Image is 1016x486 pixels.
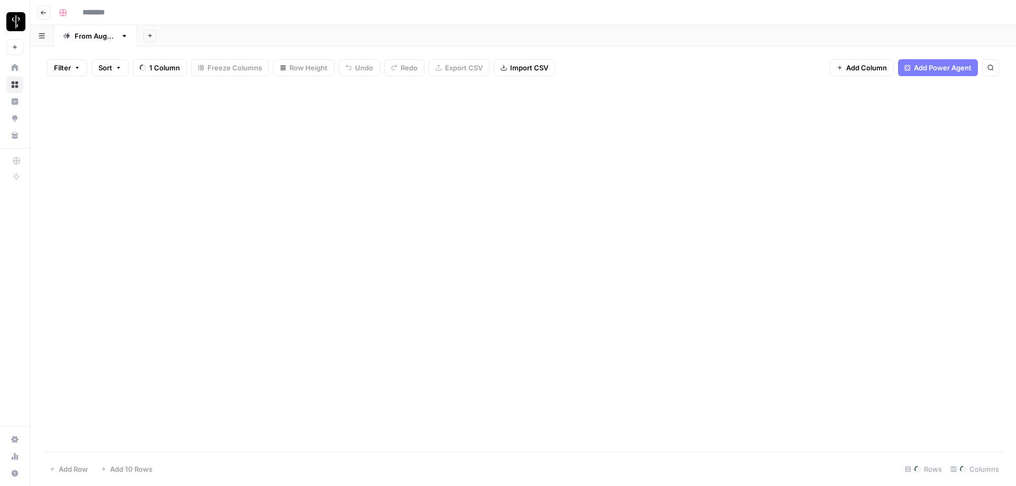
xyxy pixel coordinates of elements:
[510,62,548,73] span: Import CSV
[6,59,23,76] a: Home
[384,59,424,76] button: Redo
[94,461,159,478] button: Add 10 Rows
[6,127,23,144] a: Your Data
[47,59,87,76] button: Filter
[6,93,23,110] a: Insights
[339,59,380,76] button: Undo
[6,8,23,35] button: Workspace: LP Production Workloads
[43,461,94,478] button: Add Row
[6,448,23,465] a: Usage
[429,59,489,76] button: Export CSV
[207,62,262,73] span: Freeze Columns
[6,465,23,482] button: Help + Support
[191,59,269,76] button: Freeze Columns
[355,62,373,73] span: Undo
[898,59,978,76] button: Add Power Agent
[59,464,88,474] span: Add Row
[289,62,328,73] span: Row Height
[133,59,187,76] button: 1 Column
[75,31,116,41] div: From [DATE]
[846,62,887,73] span: Add Column
[149,62,180,73] span: 1 Column
[6,110,23,127] a: Opportunities
[54,25,137,47] a: From [DATE]
[401,62,418,73] span: Redo
[6,76,23,93] a: Browse
[273,59,334,76] button: Row Height
[98,62,112,73] span: Sort
[92,59,129,76] button: Sort
[54,62,71,73] span: Filter
[6,431,23,448] a: Settings
[445,62,483,73] span: Export CSV
[946,461,1003,478] div: Columns
[6,12,25,31] img: LP Production Workloads Logo
[914,62,972,73] span: Add Power Agent
[110,464,152,474] span: Add 10 Rows
[901,461,946,478] div: Rows
[494,59,555,76] button: Import CSV
[830,59,894,76] button: Add Column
